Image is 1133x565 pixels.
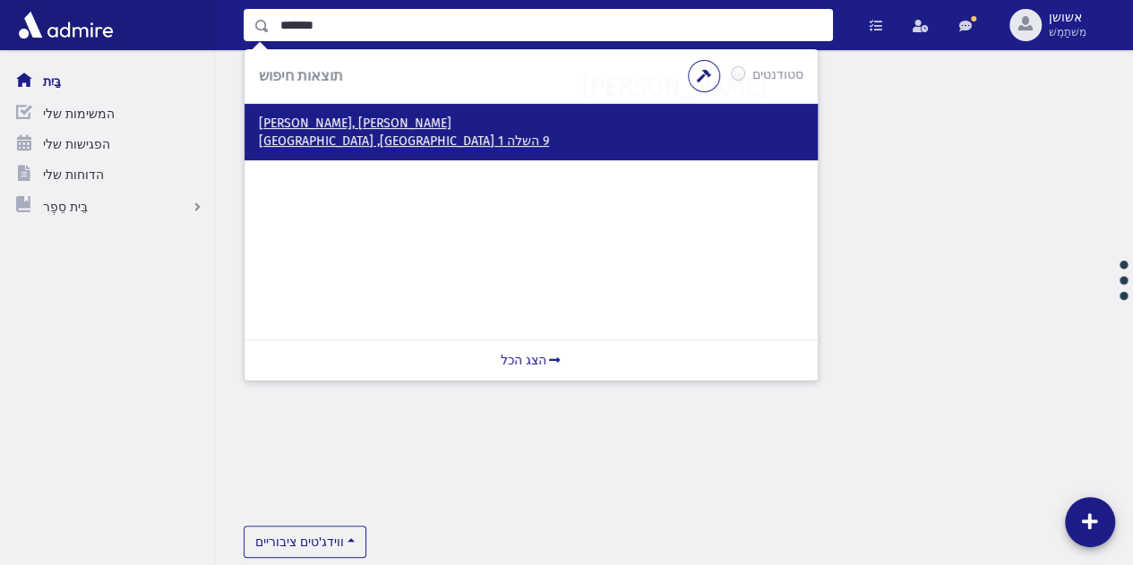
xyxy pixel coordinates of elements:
[43,107,115,122] font: המשימות שלי
[259,133,549,149] font: 9 השלה 1 [GEOGRAPHIC_DATA], [GEOGRAPHIC_DATA]
[43,74,61,90] font: בַּיִת
[43,137,110,152] font: הפגישות שלי
[501,353,546,368] font: הצג הכל
[43,167,104,183] font: הדוחות שלי
[244,526,366,558] button: ווידג'טים ציבוריים
[752,67,803,82] font: סטודנטים
[245,339,818,381] a: הצג הכל
[259,116,451,131] font: [PERSON_NAME], [PERSON_NAME]
[259,115,803,150] a: [PERSON_NAME], [PERSON_NAME] 9 השלה 1 [GEOGRAPHIC_DATA], [GEOGRAPHIC_DATA]
[255,535,344,550] font: ווידג'טים ציבוריים
[43,200,88,215] font: בֵּית סֵפֶר
[259,67,343,84] font: תוצאות חיפוש
[270,9,832,41] input: לְחַפֵּשׂ
[1049,10,1082,25] font: אשושן
[1049,26,1086,39] font: מִשׁתַמֵשׁ
[14,7,117,43] img: אדמיר פרו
